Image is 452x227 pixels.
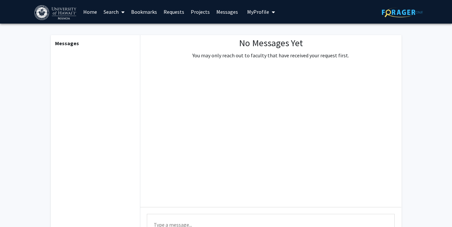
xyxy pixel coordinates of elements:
[100,0,128,23] a: Search
[382,7,423,17] img: ForagerOne Logo
[192,51,349,59] p: You may only reach out to faculty that have received your request first.
[55,40,79,47] b: Messages
[128,0,160,23] a: Bookmarks
[247,9,269,15] span: My Profile
[5,198,28,222] iframe: Chat
[160,0,187,23] a: Requests
[192,38,349,49] h1: No Messages Yet
[80,0,100,23] a: Home
[34,5,78,20] img: University of Hawaiʻi at Mānoa Logo
[213,0,241,23] a: Messages
[187,0,213,23] a: Projects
